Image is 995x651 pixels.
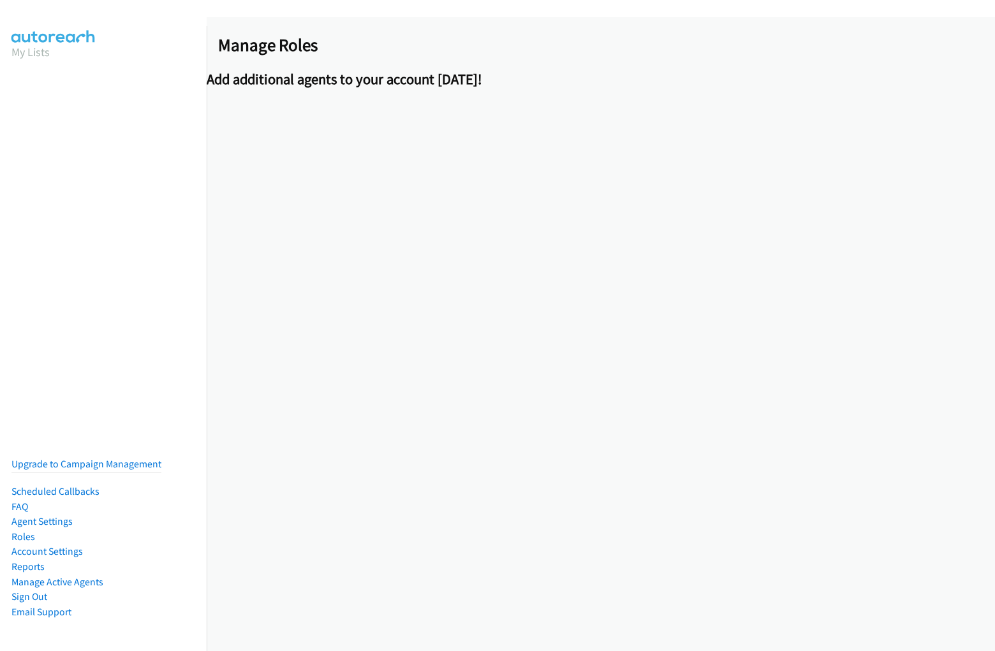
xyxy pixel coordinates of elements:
[207,70,995,88] h2: Add additional agents to your account [DATE]!
[11,590,47,603] a: Sign Out
[11,530,35,543] a: Roles
[11,560,45,573] a: Reports
[11,515,73,527] a: Agent Settings
[11,45,50,59] a: My Lists
[11,606,71,618] a: Email Support
[11,576,103,588] a: Manage Active Agents
[11,545,83,557] a: Account Settings
[11,485,99,497] a: Scheduled Callbacks
[11,458,161,470] a: Upgrade to Campaign Management
[11,501,28,513] a: FAQ
[218,34,995,56] h2: Manage Roles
